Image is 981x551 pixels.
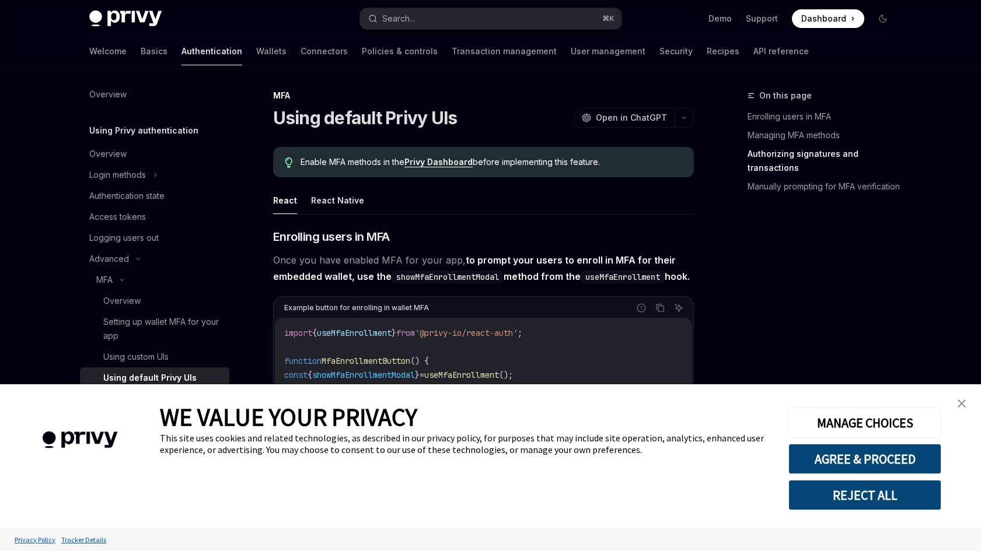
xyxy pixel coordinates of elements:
span: Dashboard [801,13,846,24]
div: Overview [89,147,127,161]
span: > [597,384,602,394]
code: useMfaEnrollment [581,271,665,283]
img: dark logo [89,10,162,27]
a: Enrolling users in MFA [748,107,902,126]
button: REJECT ALL [788,480,941,510]
button: Ask AI [671,300,686,315]
a: close banner [950,392,973,415]
div: Login methods [89,168,146,182]
a: Policies & controls [362,37,438,65]
a: Authentication state [80,185,229,206]
span: ; [602,384,606,394]
span: ; [518,328,522,338]
span: return [284,384,312,394]
div: Search... [382,12,415,26]
span: function [284,356,322,366]
span: } [415,370,420,380]
a: Setting up wallet MFA for your app [80,311,229,346]
span: Open in ChatGPT [596,112,667,124]
button: Toggle dark mode [874,9,892,28]
img: close banner [958,399,966,408]
span: WE VALUE YOUR PRIVACY [160,402,417,432]
div: Authentication state [89,189,165,203]
div: Setting up wallet MFA for your app [103,315,222,343]
span: showMfaEnrollmentModal [387,384,490,394]
div: Logging users out [89,231,159,245]
a: Welcome [89,37,127,65]
a: Overview [80,290,229,311]
a: Authentication [181,37,242,65]
span: </ [560,384,569,394]
button: React [273,187,297,214]
a: Dashboard [792,9,864,28]
span: > [494,384,499,394]
div: MFA [273,90,694,101]
span: { [308,370,312,380]
span: useMfaEnrollment [424,370,499,380]
div: Using default Privy UIs [103,371,197,385]
a: Support [746,13,778,24]
div: Using custom UIs [103,350,169,364]
a: Authorizing signatures and transactions [748,145,902,177]
span: { [382,384,387,394]
img: company logo [18,415,142,465]
a: Using default Privy UIs [80,367,229,388]
code: showMfaEnrollmentModal [392,271,504,283]
span: On this page [759,89,812,103]
a: Logging users out [80,227,229,248]
span: = [420,370,424,380]
a: Demo [708,13,732,24]
span: (); [499,370,513,380]
span: Once you have enabled MFA for your app, [273,252,694,285]
a: Privacy Policy [12,529,58,550]
button: MANAGE CHOICES [788,408,941,438]
a: Tracker Details [58,529,109,550]
a: API reference [753,37,809,65]
a: Wallets [256,37,287,65]
span: { [312,328,317,338]
span: '@privy-io/react-auth' [415,328,518,338]
div: Access tokens [89,210,146,224]
button: Copy the contents from the code block [652,300,668,315]
a: Recipes [707,37,739,65]
span: button [317,384,345,394]
a: Overview [80,143,229,164]
a: Security [659,37,693,65]
div: Overview [103,294,141,308]
a: Transaction management [452,37,557,65]
a: Overview [80,84,229,105]
span: Enable MFA methods in the before implementing this feature. [301,156,682,168]
span: import [284,328,312,338]
span: = [378,384,382,394]
button: Search...⌘K [360,8,622,29]
span: Enrolling users in MFA [273,229,390,245]
div: Advanced [89,252,129,266]
span: < [312,384,317,394]
a: Manually prompting for MFA verification [748,177,902,196]
span: showMfaEnrollmentModal [312,370,415,380]
span: ⌘ K [602,14,615,23]
div: Example button for enrolling in wallet MFA [284,300,429,315]
strong: to prompt your users to enroll in MFA for their embedded wallet, use the method from the hook. [273,254,690,282]
span: () { [410,356,429,366]
span: Enroll in MFA [499,384,560,394]
span: MfaEnrollmentButton [322,356,410,366]
a: User management [571,37,645,65]
div: MFA [96,273,113,287]
a: Access tokens [80,206,229,227]
a: Managing MFA methods [748,126,902,145]
a: Connectors [301,37,348,65]
button: React Native [311,187,364,214]
span: from [396,328,415,338]
span: onClick [345,384,378,394]
span: button [569,384,597,394]
span: } [392,328,396,338]
div: Overview [89,87,127,101]
button: AGREE & PROCEED [788,444,941,474]
a: Using custom UIs [80,346,229,367]
h1: Using default Privy UIs [273,107,458,128]
a: Privy Dashboard [404,157,473,167]
button: Report incorrect code [634,300,649,315]
a: Basics [141,37,167,65]
svg: Tip [285,157,293,168]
